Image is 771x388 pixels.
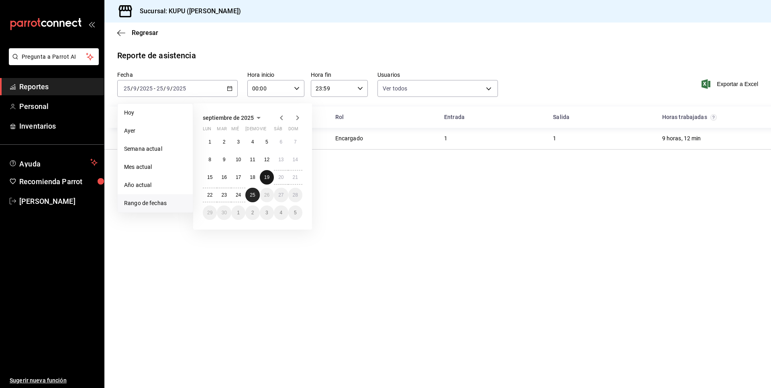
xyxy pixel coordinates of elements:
span: Personal [19,101,98,112]
button: Exportar a Excel [703,79,758,89]
button: 3 de octubre de 2025 [260,205,274,220]
span: Semana actual [124,145,186,153]
span: Rango de fechas [124,199,186,207]
button: 4 de septiembre de 2025 [245,135,259,149]
button: Pregunta a Parrot AI [9,48,99,65]
div: Encargado [335,134,363,143]
span: Inventarios [19,121,98,131]
abbr: 9 de septiembre de 2025 [223,157,226,162]
abbr: jueves [245,126,293,135]
span: Pregunta a Parrot AI [22,53,86,61]
button: 29 de septiembre de 2025 [203,205,217,220]
label: Hora fin [311,72,368,78]
abbr: 24 de septiembre de 2025 [236,192,241,198]
abbr: 2 de septiembre de 2025 [223,139,226,145]
label: Hora inicio [247,72,304,78]
abbr: viernes [260,126,266,135]
button: 27 de septiembre de 2025 [274,188,288,202]
button: 20 de septiembre de 2025 [274,170,288,185]
input: -- [166,85,170,92]
button: 5 de septiembre de 2025 [260,135,274,149]
div: HeadCell [111,110,329,125]
abbr: 1 de octubre de 2025 [237,210,240,216]
div: HeadCell [656,110,765,125]
abbr: 4 de septiembre de 2025 [251,139,254,145]
button: open_drawer_menu [88,21,95,27]
div: Reporte de asistencia [117,49,196,62]
button: Regresar [117,29,158,37]
abbr: 28 de septiembre de 2025 [293,192,298,198]
button: 9 de septiembre de 2025 [217,152,231,167]
abbr: martes [217,126,226,135]
button: 4 de octubre de 2025 [274,205,288,220]
button: 19 de septiembre de 2025 [260,170,274,185]
abbr: 16 de septiembre de 2025 [221,174,226,180]
button: septiembre de 2025 [203,113,263,123]
button: 2 de octubre de 2025 [245,205,259,220]
abbr: 4 de octubre de 2025 [279,210,282,216]
abbr: 13 de septiembre de 2025 [278,157,284,162]
label: Usuarios [377,72,498,78]
span: / [137,85,139,92]
abbr: 11 de septiembre de 2025 [250,157,255,162]
abbr: 3 de septiembre de 2025 [237,139,240,145]
abbr: 5 de octubre de 2025 [294,210,297,216]
span: Hoy [124,109,186,117]
input: ---- [139,85,153,92]
abbr: 22 de septiembre de 2025 [207,192,212,198]
abbr: 15 de septiembre de 2025 [207,174,212,180]
button: 10 de septiembre de 2025 [231,152,245,167]
abbr: domingo [288,126,298,135]
span: septiembre de 2025 [203,115,254,121]
input: ---- [173,85,186,92]
button: 11 de septiembre de 2025 [245,152,259,167]
abbr: 26 de septiembre de 2025 [264,192,269,198]
abbr: 25 de septiembre de 2025 [250,192,255,198]
input: -- [123,85,131,92]
div: HeadCell [547,110,655,125]
abbr: 3 de octubre de 2025 [265,210,268,216]
span: Regresar [132,29,158,37]
button: 22 de septiembre de 2025 [203,188,217,202]
span: Sugerir nueva función [10,376,98,385]
div: Cell [656,131,708,146]
div: Head [104,107,771,128]
abbr: 6 de septiembre de 2025 [279,139,282,145]
div: Cell [547,131,563,146]
button: 12 de septiembre de 2025 [260,152,274,167]
abbr: 14 de septiembre de 2025 [293,157,298,162]
abbr: miércoles [231,126,239,135]
button: 28 de septiembre de 2025 [288,188,302,202]
abbr: 5 de septiembre de 2025 [265,139,268,145]
button: 21 de septiembre de 2025 [288,170,302,185]
a: Pregunta a Parrot AI [6,58,99,67]
button: 25 de septiembre de 2025 [245,188,259,202]
input: -- [156,85,163,92]
span: Ver todos [383,84,407,92]
button: 7 de septiembre de 2025 [288,135,302,149]
abbr: 29 de septiembre de 2025 [207,210,212,216]
button: 8 de septiembre de 2025 [203,152,217,167]
div: Container [104,107,771,150]
button: 3 de septiembre de 2025 [231,135,245,149]
abbr: 23 de septiembre de 2025 [221,192,226,198]
abbr: 10 de septiembre de 2025 [236,157,241,162]
span: Ayer [124,127,186,135]
button: 24 de septiembre de 2025 [231,188,245,202]
div: Cell [111,131,176,146]
span: - [154,85,155,92]
svg: El total de horas trabajadas por usuario es el resultado de la suma redondeada del registro de ho... [710,114,717,121]
abbr: 21 de septiembre de 2025 [293,174,298,180]
span: Reportes [19,81,98,92]
button: 16 de septiembre de 2025 [217,170,231,185]
button: 1 de septiembre de 2025 [203,135,217,149]
button: 1 de octubre de 2025 [231,205,245,220]
abbr: 12 de septiembre de 2025 [264,157,269,162]
button: 6 de septiembre de 2025 [274,135,288,149]
button: 23 de septiembre de 2025 [217,188,231,202]
div: Cell [438,131,454,146]
button: 13 de septiembre de 2025 [274,152,288,167]
label: Fecha [117,72,238,78]
abbr: 18 de septiembre de 2025 [250,174,255,180]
